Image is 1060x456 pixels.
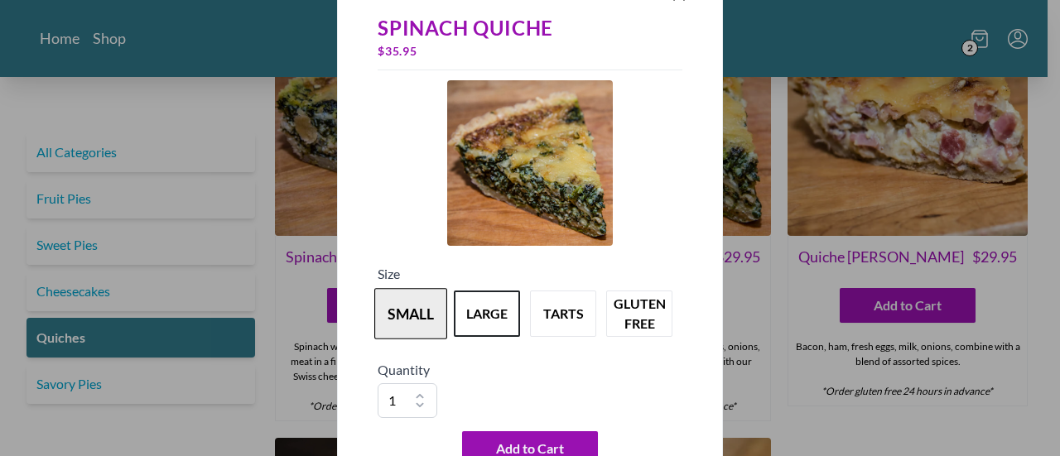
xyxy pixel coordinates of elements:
button: Variant Swatch [454,290,520,337]
h5: Size [378,264,682,284]
div: $ 35.95 [378,40,682,63]
div: Spinach Quiche [378,17,682,40]
h5: Quantity [378,360,682,380]
img: Product Image [447,80,613,246]
button: Variant Swatch [606,290,672,337]
button: Variant Swatch [530,290,596,337]
button: Variant Swatch [374,288,447,339]
a: Product Image [447,80,613,251]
